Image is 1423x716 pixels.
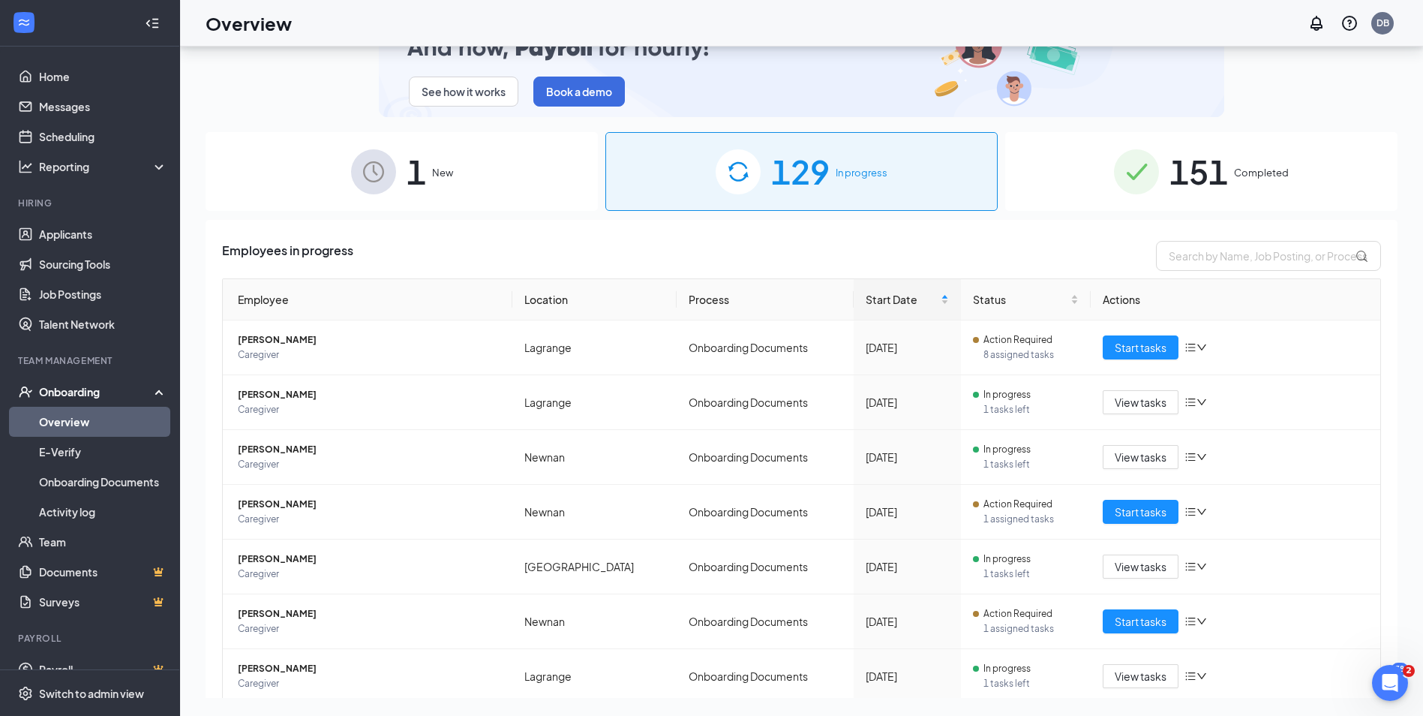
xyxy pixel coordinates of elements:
span: bars [1184,561,1196,573]
td: Onboarding Documents [677,430,854,485]
svg: Notifications [1307,14,1325,32]
span: 1 tasks left [983,402,1079,417]
a: DocumentsCrown [39,557,167,587]
button: Book a demo [533,77,625,107]
span: bars [1184,506,1196,518]
span: View tasks [1115,668,1166,684]
span: View tasks [1115,558,1166,575]
span: 1 assigned tasks [983,621,1079,636]
a: Talent Network [39,309,167,339]
span: In progress [983,661,1031,676]
div: [DATE] [866,613,949,630]
div: Hiring [18,197,164,209]
button: Start tasks [1103,500,1178,524]
span: Start tasks [1115,613,1166,630]
span: down [1196,671,1207,681]
span: In progress [983,442,1031,457]
td: [GEOGRAPHIC_DATA] [512,540,677,594]
span: down [1196,507,1207,517]
span: 129 [771,146,830,197]
span: down [1196,342,1207,353]
button: View tasks [1103,445,1178,469]
span: [PERSON_NAME] [238,442,500,457]
button: View tasks [1103,390,1178,414]
div: DB [1376,17,1389,29]
td: Lagrange [512,375,677,430]
th: Process [677,279,854,320]
span: 1 tasks left [983,567,1079,582]
span: Start tasks [1115,504,1166,520]
span: [PERSON_NAME] [238,387,500,402]
span: bars [1184,670,1196,682]
a: PayrollCrown [39,654,167,684]
span: bars [1184,396,1196,408]
span: View tasks [1115,449,1166,465]
span: down [1196,452,1207,462]
span: down [1196,616,1207,627]
h1: Overview [206,11,292,36]
span: In progress [983,387,1031,402]
span: Employees in progress [222,241,353,271]
span: Caregiver [238,676,500,691]
span: Caregiver [238,512,500,527]
span: Caregiver [238,347,500,363]
div: Onboarding [39,384,155,399]
span: 2 [1403,665,1415,677]
a: Activity log [39,497,167,527]
div: Reporting [39,159,168,174]
td: Newnan [512,430,677,485]
span: 1 tasks left [983,676,1079,691]
svg: Analysis [18,159,33,174]
div: [DATE] [866,504,949,520]
div: Payroll [18,632,164,645]
td: Lagrange [512,320,677,375]
svg: UserCheck [18,384,33,399]
a: E-Verify [39,437,167,467]
span: [PERSON_NAME] [238,606,500,621]
th: Location [512,279,677,320]
td: Onboarding Documents [677,485,854,540]
svg: Collapse [145,16,160,31]
span: Start Date [866,291,938,308]
span: [PERSON_NAME] [238,332,500,347]
a: Scheduling [39,122,167,152]
a: Team [39,527,167,557]
button: View tasks [1103,555,1178,579]
span: Action Required [983,606,1052,621]
div: [DATE] [866,449,949,465]
th: Actions [1091,279,1380,320]
td: Onboarding Documents [677,540,854,594]
a: Sourcing Tools [39,249,167,279]
span: View tasks [1115,394,1166,411]
span: down [1196,397,1207,408]
span: Caregiver [238,457,500,472]
a: Onboarding Documents [39,467,167,497]
div: [DATE] [866,394,949,411]
span: In progress [983,552,1031,567]
a: Overview [39,407,167,437]
button: View tasks [1103,664,1178,688]
th: Employee [223,279,512,320]
span: [PERSON_NAME] [238,661,500,676]
svg: QuestionInfo [1340,14,1358,32]
td: Newnan [512,485,677,540]
span: 1 [407,146,426,197]
span: 1 assigned tasks [983,512,1079,527]
span: bars [1184,341,1196,353]
td: Onboarding Documents [677,320,854,375]
span: Caregiver [238,567,500,582]
td: Onboarding Documents [677,375,854,430]
div: [DATE] [866,668,949,684]
span: 151 [1169,146,1228,197]
span: Start tasks [1115,339,1166,356]
span: [PERSON_NAME] [238,497,500,512]
span: New [432,165,453,180]
span: In progress [836,165,887,180]
th: Status [961,279,1091,320]
span: bars [1184,615,1196,627]
a: Applicants [39,219,167,249]
span: 1 tasks left [983,457,1079,472]
button: Start tasks [1103,609,1178,633]
span: Caregiver [238,402,500,417]
iframe: Intercom live chat [1372,665,1408,701]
